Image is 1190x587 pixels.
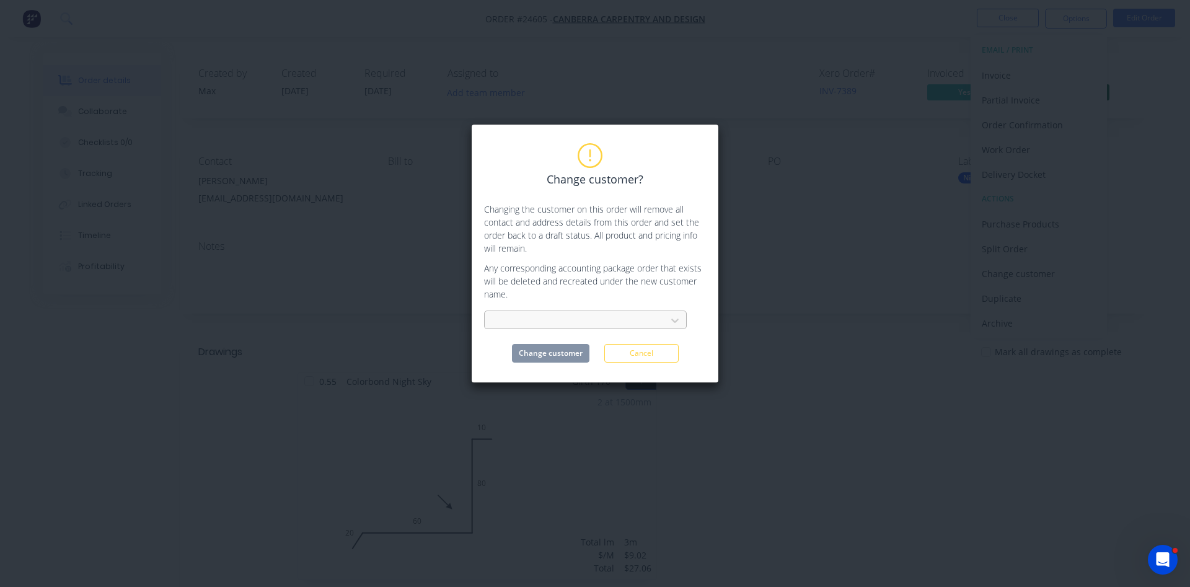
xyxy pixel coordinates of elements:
p: Changing the customer on this order will remove all contact and address details from this order a... [484,203,706,255]
button: Change customer [512,344,589,363]
button: Cancel [604,344,679,363]
iframe: Intercom live chat [1148,545,1178,575]
span: Change customer? [547,171,643,188]
p: Any corresponding accounting package order that exists will be deleted and recreated under the ne... [484,262,706,301]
